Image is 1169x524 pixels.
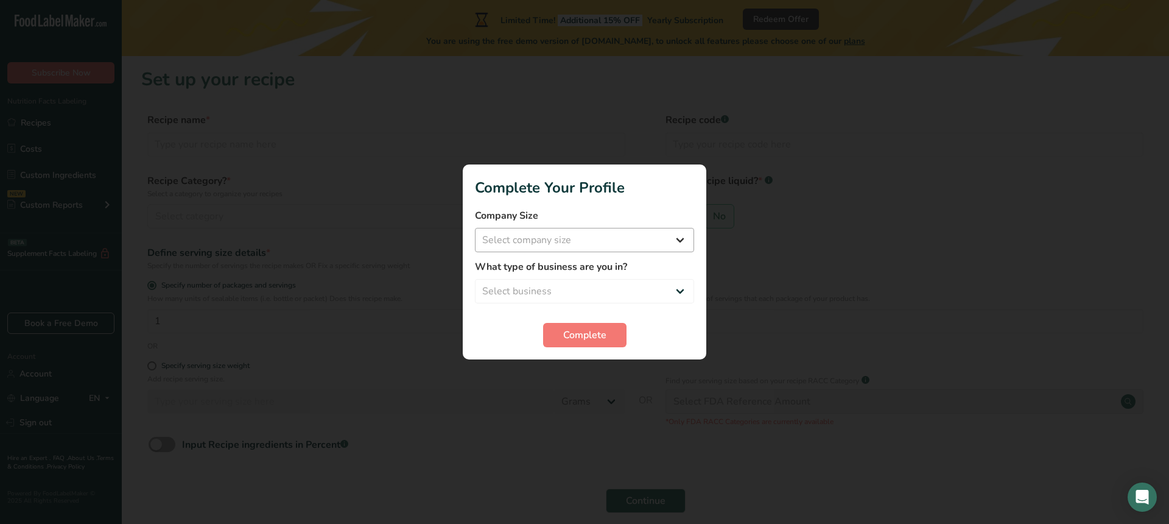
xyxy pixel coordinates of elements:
[475,208,694,223] label: Company Size
[475,177,694,199] h1: Complete Your Profile
[543,323,627,347] button: Complete
[475,260,694,274] label: What type of business are you in?
[563,328,606,342] span: Complete
[1128,483,1157,512] div: Open Intercom Messenger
